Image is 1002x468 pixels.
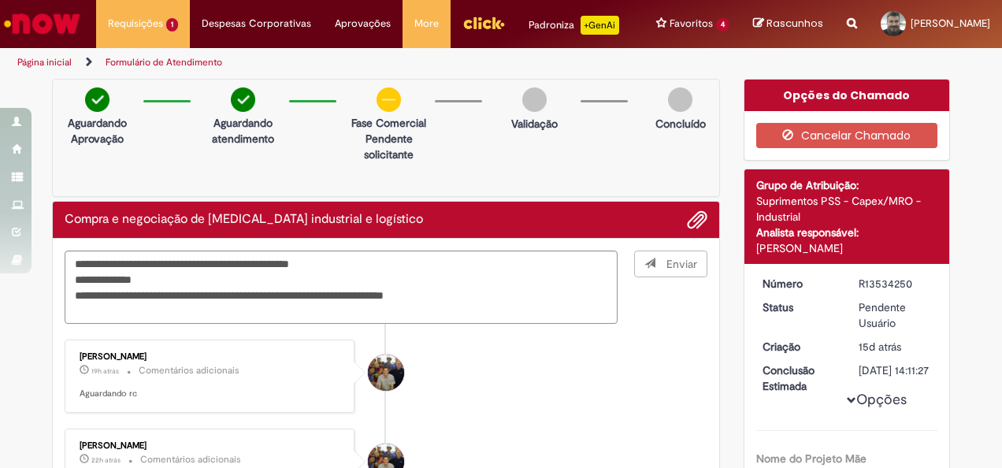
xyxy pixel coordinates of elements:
span: 1 [166,18,178,32]
div: R13534250 [859,276,932,292]
span: [PERSON_NAME] [911,17,990,30]
span: 4 [716,18,729,32]
p: Concluído [655,116,706,132]
dt: Status [751,299,848,315]
div: Pendente Usuário [859,299,932,331]
p: Aguardando rc [80,388,342,400]
span: More [414,16,439,32]
p: Validação [511,116,558,132]
img: check-circle-green.png [85,87,109,112]
time: 28/09/2025 14:50:31 [91,455,121,465]
div: [DATE] 14:11:27 [859,362,932,378]
b: Nome do Projeto Mãe [756,451,867,466]
a: Página inicial [17,56,72,69]
p: Aguardando atendimento [205,115,281,147]
dt: Criação [751,339,848,355]
textarea: Digite sua mensagem aqui... [65,251,618,324]
div: 15/09/2025 09:11:23 [859,339,932,355]
time: 28/09/2025 17:57:57 [91,366,119,376]
h2: Compra e negociação de Capex industrial e logístico Histórico de tíquete [65,213,423,227]
p: Fase Comercial [351,115,427,131]
a: Formulário de Atendimento [106,56,222,69]
span: Favoritos [670,16,713,32]
img: ServiceNow [2,8,83,39]
div: Analista responsável: [756,225,938,240]
ul: Trilhas de página [12,48,656,77]
div: [PERSON_NAME] [80,352,342,362]
dt: Conclusão Estimada [751,362,848,394]
span: Requisições [108,16,163,32]
small: Comentários adicionais [139,364,239,377]
span: Despesas Corporativas [202,16,311,32]
span: Rascunhos [766,16,823,31]
button: Adicionar anexos [687,210,707,230]
p: Aguardando Aprovação [59,115,135,147]
button: Cancelar Chamado [756,123,938,148]
p: Pendente solicitante [351,131,427,162]
p: +GenAi [581,16,619,35]
a: Rascunhos [753,17,823,32]
span: 15d atrás [859,340,901,354]
span: 22h atrás [91,455,121,465]
time: 15/09/2025 09:11:23 [859,340,901,354]
img: img-circle-grey.png [668,87,692,112]
span: Aprovações [335,16,391,32]
img: check-circle-green.png [231,87,255,112]
div: Lucas Xavier De Oliveira [368,355,404,391]
div: Suprimentos PSS - Capex/MRO - Industrial [756,193,938,225]
img: circle-minus.png [377,87,401,112]
div: Grupo de Atribuição: [756,177,938,193]
img: click_logo_yellow_360x200.png [462,11,505,35]
div: Opções do Chamado [744,80,950,111]
div: [PERSON_NAME] [756,240,938,256]
span: 19h atrás [91,366,119,376]
img: img-circle-grey.png [522,87,547,112]
div: Padroniza [529,16,619,35]
div: [PERSON_NAME] [80,441,342,451]
dt: Número [751,276,848,292]
small: Comentários adicionais [140,453,241,466]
